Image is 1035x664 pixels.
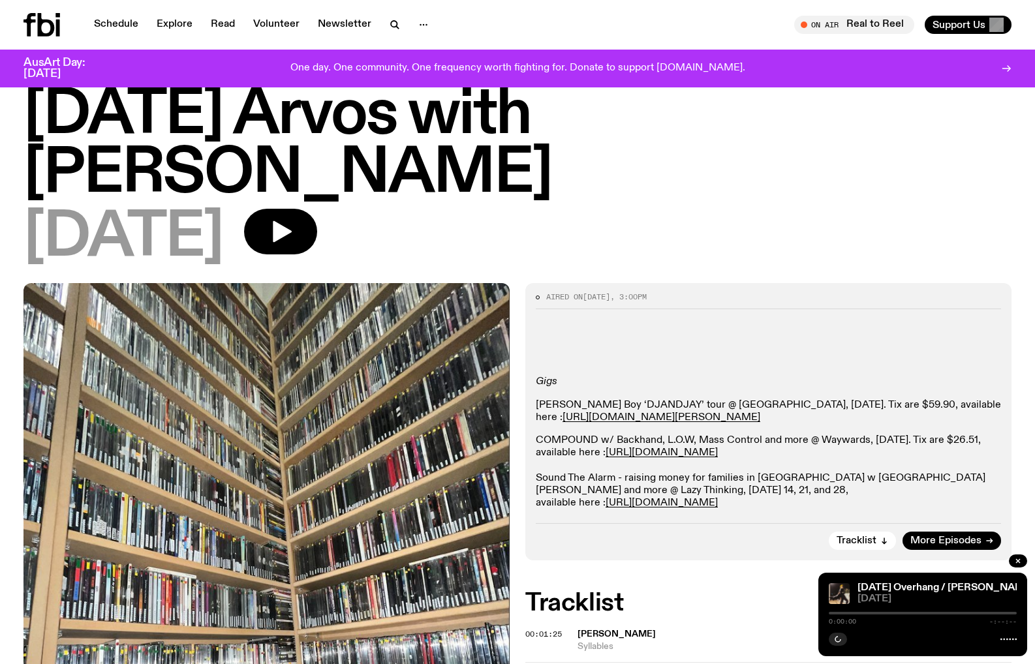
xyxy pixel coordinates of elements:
span: -:--:-- [989,618,1017,625]
span: [DATE] [857,594,1017,604]
span: Support Us [933,19,985,31]
a: More Episodes [903,532,1001,550]
span: , 3:00pm [610,292,647,302]
span: Syllables [578,641,897,653]
span: 0:00:00 [829,618,856,625]
span: [DATE] [583,292,610,302]
p: One day. One community. One frequency worth fighting for. Donate to support [DOMAIN_NAME]. [290,63,745,74]
span: 00:01:25 [525,629,562,639]
span: Tracklist [837,536,876,546]
button: On AirReal to Reel [794,16,914,34]
h3: AusArt Day: [DATE] [23,57,107,80]
h1: [DATE] Arvos with [PERSON_NAME] [23,86,1012,204]
button: 00:01:25 [525,631,562,638]
a: Newsletter [310,16,379,34]
a: Volunteer [245,16,307,34]
p: [PERSON_NAME] Boy ‘DJANDJAY’ tour @ [GEOGRAPHIC_DATA], [DATE]. Tix are $59.90, available here : [536,399,1001,424]
a: [URL][DOMAIN_NAME][PERSON_NAME] [563,412,760,423]
p: COMPOUND w/ Backhand, L.O.W, Mass Control and more @ Waywards, [DATE]. Tix are $26.51, available ... [536,434,1001,509]
a: [URL][DOMAIN_NAME] [606,447,718,458]
a: Schedule [86,16,146,34]
a: Explore [149,16,200,34]
a: [URL][DOMAIN_NAME] [606,498,718,508]
button: Tracklist [829,532,896,550]
span: [DATE] [23,209,223,267]
span: Aired on [546,292,583,302]
h2: Tracklist [525,592,1012,615]
span: More Episodes [910,536,981,546]
span: [PERSON_NAME] [578,629,656,639]
a: Read [203,16,243,34]
em: Gigs [536,376,557,387]
button: Support Us [925,16,1012,34]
